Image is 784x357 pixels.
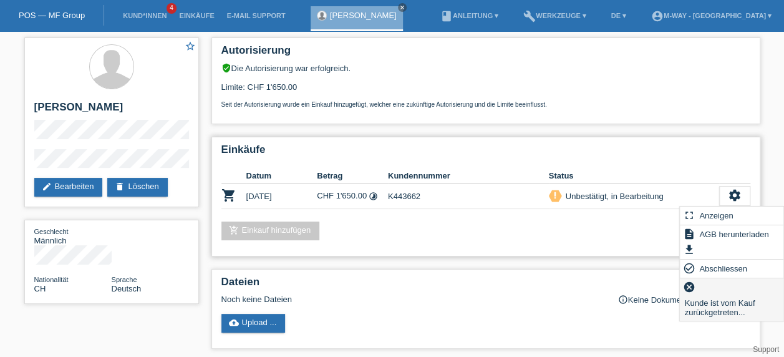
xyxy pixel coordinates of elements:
[112,276,137,283] span: Sprache
[221,101,750,108] p: Seit der Autorisierung wurde ein Einkauf hinzugefügt, welcher eine zukünftige Autorisierung und d...
[246,169,317,183] th: Datum
[369,192,378,201] i: Fixe Raten (24 Raten)
[562,190,664,203] div: Unbestätigt, in Bearbeitung
[618,295,750,305] div: Keine Dokumente notwendig
[42,182,52,192] i: edit
[728,188,742,202] i: settings
[523,10,536,22] i: build
[221,295,603,304] div: Noch keine Dateien
[185,41,196,54] a: star_border
[398,3,407,12] a: close
[645,12,778,19] a: account_circlem-way - [GEOGRAPHIC_DATA] ▾
[34,101,189,120] h2: [PERSON_NAME]
[440,10,453,22] i: book
[115,182,125,192] i: delete
[317,169,388,183] th: Betrag
[185,41,196,52] i: star_border
[173,12,220,19] a: Einkäufe
[697,227,770,242] span: AGB herunterladen
[651,10,664,22] i: account_circle
[549,169,719,183] th: Status
[221,314,286,333] a: cloud_uploadUpload ...
[229,318,239,328] i: cloud_upload
[112,284,142,293] span: Deutsch
[753,345,779,354] a: Support
[697,208,735,223] span: Anzeigen
[551,191,559,200] i: priority_high
[117,12,173,19] a: Kund*innen
[317,183,388,209] td: CHF 1'650.00
[34,228,69,235] span: Geschlecht
[683,243,695,256] i: get_app
[221,73,750,108] div: Limite: CHF 1'650.00
[330,11,397,20] a: [PERSON_NAME]
[34,227,112,245] div: Männlich
[221,44,750,63] h2: Autorisierung
[167,3,177,14] span: 4
[34,178,103,197] a: editBearbeiten
[19,11,85,20] a: POS — MF Group
[221,144,750,162] h2: Einkäufe
[683,209,695,222] i: fullscreen
[605,12,632,19] a: DE ▾
[34,276,69,283] span: Nationalität
[246,183,317,209] td: [DATE]
[434,12,505,19] a: bookAnleitung ▾
[221,63,231,73] i: verified_user
[388,169,549,183] th: Kundennummer
[221,276,750,295] h2: Dateien
[221,63,750,73] div: Die Autorisierung war erfolgreich.
[229,225,239,235] i: add_shopping_cart
[399,4,405,11] i: close
[388,183,549,209] td: K443662
[34,284,46,293] span: Schweiz
[618,295,628,305] i: info_outline
[683,228,695,240] i: description
[221,12,292,19] a: E-Mail Support
[221,188,236,203] i: POSP00027695
[221,222,320,240] a: add_shopping_cartEinkauf hinzufügen
[517,12,593,19] a: buildWerkzeuge ▾
[107,178,167,197] a: deleteLöschen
